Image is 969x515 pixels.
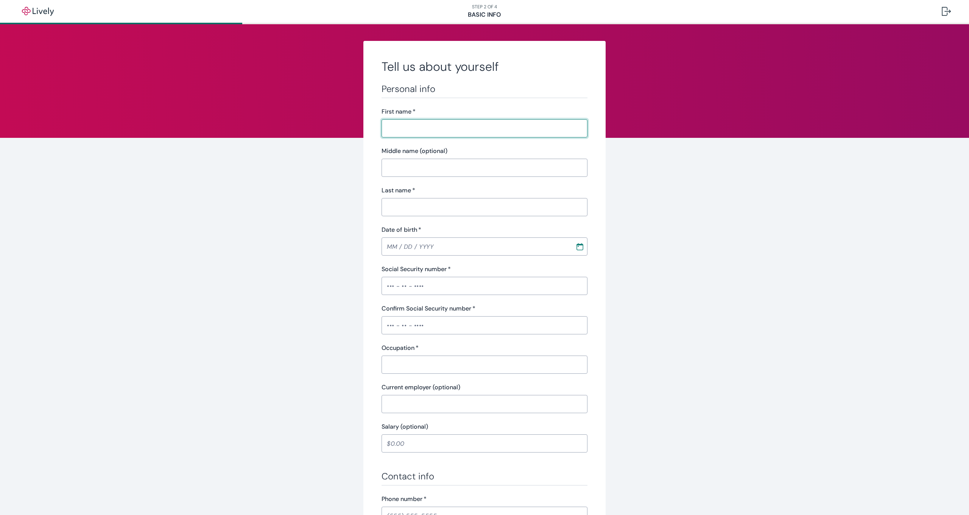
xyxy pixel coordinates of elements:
label: Phone number [382,495,427,504]
label: Date of birth [382,225,421,234]
label: Current employer (optional) [382,383,460,392]
label: First name [382,107,416,116]
input: MM / DD / YYYY [382,239,570,254]
label: Salary (optional) [382,422,428,431]
h3: Contact info [382,471,587,482]
img: Lively [17,7,59,16]
button: Log out [936,2,957,20]
label: Social Security number [382,265,451,274]
label: Middle name (optional) [382,147,447,156]
input: ••• - •• - •••• [382,278,587,293]
label: Last name [382,186,415,195]
h2: Tell us about yourself [382,59,587,74]
label: Confirm Social Security number [382,304,475,313]
label: Occupation [382,343,419,353]
input: ••• - •• - •••• [382,318,587,333]
h3: Personal info [382,83,587,95]
button: Choose date [573,240,587,253]
input: $0.00 [382,436,587,451]
svg: Calendar [576,243,584,250]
